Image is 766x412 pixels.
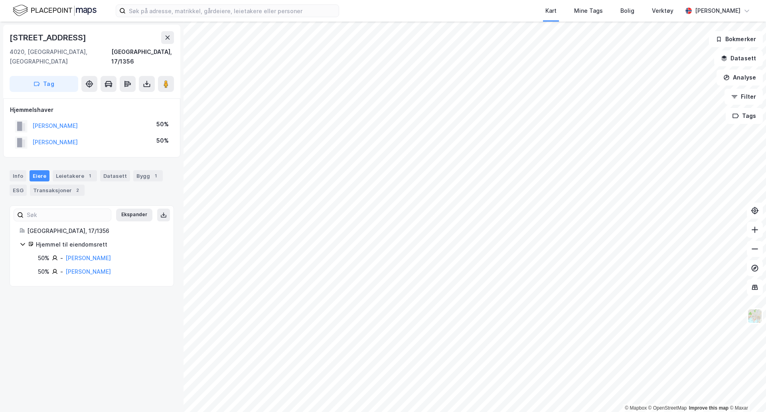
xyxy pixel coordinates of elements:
div: - [60,267,63,277]
div: [GEOGRAPHIC_DATA], 17/1356 [27,226,164,236]
div: - [60,253,63,263]
input: Søk på adresse, matrikkel, gårdeiere, leietakere eller personer [126,5,339,17]
div: Info [10,170,26,181]
a: OpenStreetMap [648,405,687,411]
div: [STREET_ADDRESS] [10,31,88,44]
button: Tag [10,76,78,92]
div: Bygg [133,170,163,181]
button: Datasett [714,50,763,66]
div: 50% [38,253,49,263]
div: [PERSON_NAME] [695,6,740,16]
button: Tags [726,108,763,124]
div: Kontrollprogram for chat [726,374,766,412]
button: Bokmerker [709,31,763,47]
div: Hjemmel til eiendomsrett [36,240,164,249]
a: Improve this map [689,405,728,411]
div: 1 [86,172,94,180]
div: 4020, [GEOGRAPHIC_DATA], [GEOGRAPHIC_DATA] [10,47,111,66]
div: Leietakere [53,170,97,181]
div: Kart [545,6,557,16]
img: logo.f888ab2527a4732fd821a326f86c7f29.svg [13,4,97,18]
div: 50% [38,267,49,277]
div: Hjemmelshaver [10,105,174,115]
div: [GEOGRAPHIC_DATA], 17/1356 [111,47,174,66]
a: [PERSON_NAME] [65,268,111,275]
div: Eiere [30,170,49,181]
div: Transaksjoner [30,185,85,196]
button: Filter [725,89,763,105]
a: Mapbox [625,405,647,411]
div: Mine Tags [574,6,603,16]
div: 50% [156,119,169,129]
button: Ekspander [116,209,152,221]
div: Bolig [620,6,634,16]
div: 2 [73,186,81,194]
button: Analyse [717,70,763,86]
input: Søk [24,209,111,221]
iframe: Chat Widget [726,374,766,412]
img: Z [747,309,762,324]
div: 1 [152,172,160,180]
div: ESG [10,185,27,196]
a: [PERSON_NAME] [65,255,111,261]
div: 50% [156,136,169,145]
div: Verktøy [652,6,673,16]
div: Datasett [100,170,130,181]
